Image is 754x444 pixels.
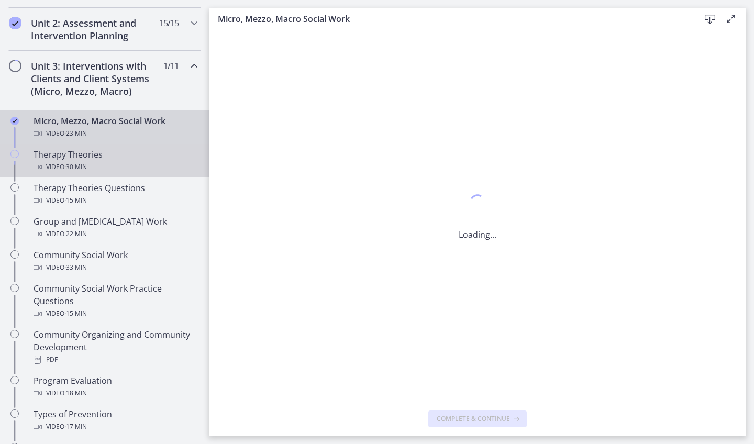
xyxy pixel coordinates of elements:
div: Community Social Work Practice Questions [34,282,197,320]
div: Therapy Theories Questions [34,182,197,207]
span: · 15 min [64,307,87,320]
div: Community Social Work [34,249,197,274]
span: 15 / 15 [159,17,179,29]
span: Complete & continue [437,415,510,423]
h3: Micro, Mezzo, Macro Social Work [218,13,683,25]
div: Video [34,307,197,320]
div: Video [34,387,197,399]
h2: Unit 2: Assessment and Intervention Planning [31,17,159,42]
div: Program Evaluation [34,374,197,399]
div: Therapy Theories [34,148,197,173]
div: PDF [34,353,197,366]
div: Types of Prevention [34,408,197,433]
div: Group and [MEDICAL_DATA] Work [34,215,197,240]
span: · 23 min [64,127,87,140]
p: Loading... [459,228,496,241]
i: Completed [10,117,19,125]
div: Video [34,261,197,274]
span: · 30 min [64,161,87,173]
span: · 33 min [64,261,87,274]
h2: Unit 3: Interventions with Clients and Client Systems (Micro, Mezzo, Macro) [31,60,159,97]
div: Video [34,228,197,240]
div: Community Organizing and Community Development [34,328,197,366]
div: Video [34,127,197,140]
span: · 17 min [64,420,87,433]
div: Video [34,161,197,173]
span: · 18 min [64,387,87,399]
button: Complete & continue [428,410,527,427]
i: Completed [9,17,21,29]
span: · 15 min [64,194,87,207]
div: 1 [459,192,496,216]
span: 1 / 11 [163,60,179,72]
span: · 22 min [64,228,87,240]
div: Micro, Mezzo, Macro Social Work [34,115,197,140]
div: Video [34,194,197,207]
div: Video [34,420,197,433]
